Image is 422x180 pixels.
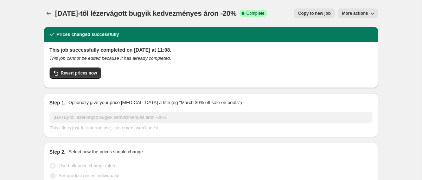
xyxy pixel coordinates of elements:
span: This title is just for internal use, customers won't see it [50,125,159,130]
h2: This job successfully completed on [DATE] at 11:08. [50,46,372,53]
span: More actions [342,11,368,16]
p: Optionally give your price [MEDICAL_DATA] a title (eg "March 30% off sale on boots") [68,99,242,106]
span: Complete [247,11,264,16]
h2: Step 1. [50,99,66,106]
span: [DATE]-től lézervágott bugyik kedvezményes áron -20% [55,9,237,17]
p: Select how the prices should change [68,148,143,155]
i: This job cannot be edited because it has already completed. [50,56,171,61]
button: More actions [338,8,378,18]
h2: Prices changed successfully [57,31,119,38]
button: Revert prices now [50,67,101,79]
button: Price change jobs [44,8,54,18]
button: Copy to new job [294,8,335,18]
span: Use bulk price change rules [59,163,115,168]
input: 30% off holiday sale [50,112,372,123]
span: Copy to new job [298,11,331,16]
h2: Step 2. [50,148,66,155]
span: Revert prices now [61,70,97,76]
span: Set product prices individually [59,173,119,178]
